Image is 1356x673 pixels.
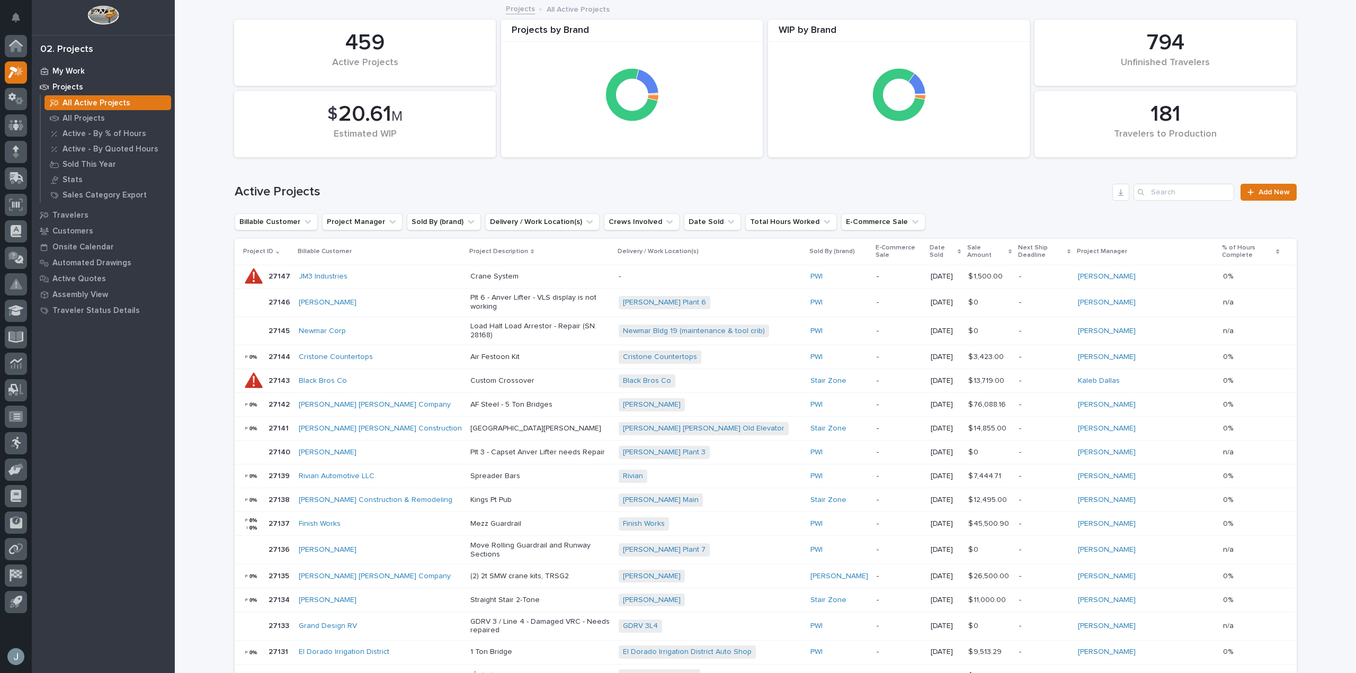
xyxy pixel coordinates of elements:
[32,239,175,255] a: Onsite Calendar
[235,564,1297,588] tr: 2713527135 [PERSON_NAME] [PERSON_NAME] Company (2) 2t SMW crane kits, TRSG2[PERSON_NAME] [PERSON_...
[1223,446,1236,457] p: n/a
[968,270,1005,281] p: $ 1,500.00
[1223,374,1235,385] p: 0%
[269,422,291,433] p: 27141
[63,145,158,154] p: Active - By Quoted Hours
[1078,298,1136,307] a: [PERSON_NAME]
[299,496,452,505] a: [PERSON_NAME] Construction & Remodeling
[1019,448,1069,457] p: -
[299,327,346,336] a: Newmar Corp
[5,6,27,29] button: Notifications
[968,351,1006,362] p: $ 3,423.00
[968,645,1004,657] p: $ 9,513.29
[877,353,922,362] p: -
[1223,543,1236,554] p: n/a
[1078,545,1136,554] a: [PERSON_NAME]
[931,353,960,362] p: [DATE]
[1223,645,1235,657] p: 0%
[1019,353,1069,362] p: -
[1078,424,1136,433] a: [PERSON_NAME]
[269,351,292,362] p: 27144
[1241,184,1296,201] a: Add New
[623,353,697,362] a: Cristone Countertops
[32,255,175,271] a: Automated Drawings
[1078,572,1136,581] a: [PERSON_NAME]
[1019,545,1069,554] p: -
[810,622,823,631] a: PWI
[269,270,292,281] p: 27147
[235,488,1297,512] tr: 2713827138 [PERSON_NAME] Construction & Remodeling Kings Pt Pub[PERSON_NAME] Main Stair Zone -[DA...
[1223,570,1235,581] p: 0%
[470,272,611,281] p: Crane System
[63,191,147,200] p: Sales Category Export
[322,213,403,230] button: Project Manager
[506,2,535,14] a: Projects
[269,446,292,457] p: 27140
[52,67,85,76] p: My Work
[810,648,823,657] a: PWI
[1078,272,1136,281] a: [PERSON_NAME]
[1019,376,1069,385] p: -
[269,594,292,605] p: 27134
[604,213,680,230] button: Crews Involved
[269,517,292,528] p: 27137
[235,464,1297,488] tr: 2713927139 Rivian Automotive LLC Spreader BarsRivian PWI -[DATE]$ 7,444.71$ 7,444.71 -[PERSON_NAM...
[931,272,960,281] p: [DATE]
[1223,517,1235,528] p: 0%
[623,545,706,554] a: [PERSON_NAME] Plant 7
[1019,648,1069,657] p: -
[299,448,356,457] a: [PERSON_NAME]
[41,172,175,187] a: Stats
[299,353,373,362] a: Cristone Countertops
[547,3,610,14] p: All Active Projects
[40,44,93,56] div: 02. Projects
[235,345,1297,369] tr: 2714427144 Cristone Countertops Air Festoon KitCristone Countertops PWI -[DATE]$ 3,423.00$ 3,423....
[877,376,922,385] p: -
[931,496,960,505] p: [DATE]
[41,126,175,141] a: Active - By % of Hours
[1019,272,1069,281] p: -
[1052,101,1278,128] div: 181
[968,620,980,631] p: $ 0
[810,519,823,528] a: PWI
[470,400,611,409] p: AF Steel - 5 Ton Bridges
[52,243,114,252] p: Onsite Calendar
[931,622,960,631] p: [DATE]
[269,398,292,409] p: 27142
[470,472,611,481] p: Spreader Bars
[470,376,611,385] p: Custom Crossover
[52,290,108,300] p: Assembly View
[235,588,1297,612] tr: 2713427134 [PERSON_NAME] Straight Stair 2-Tone[PERSON_NAME] Stair Zone -[DATE]$ 11,000.00$ 11,000...
[931,545,960,554] p: [DATE]
[1078,472,1136,481] a: [PERSON_NAME]
[968,374,1006,385] p: $ 13,719.00
[877,400,922,409] p: -
[877,327,922,336] p: -
[299,472,374,481] a: Rivian Automotive LLC
[745,213,837,230] button: Total Hours Worked
[87,5,119,25] img: Workspace Logo
[623,648,752,657] a: El Dorado Irrigation District Auto Shop
[269,570,291,581] p: 27135
[876,242,923,262] p: E-Commerce Sale
[235,612,1297,640] tr: 2713327133 Grand Design RV GDRV 3 / Line 4 - Damaged VRC - Needs repairedGDRV 3L4 PWI -[DATE]$ 0$...
[1078,327,1136,336] a: [PERSON_NAME]
[968,570,1011,581] p: $ 26,500.00
[930,242,956,262] p: Date Sold
[32,63,175,79] a: My Work
[1223,296,1236,307] p: n/a
[252,30,478,56] div: 459
[1052,30,1278,56] div: 794
[32,79,175,95] a: Projects
[32,207,175,223] a: Travelers
[299,572,451,581] a: [PERSON_NAME] [PERSON_NAME] Company
[1078,648,1136,657] a: [PERSON_NAME]
[877,545,922,554] p: -
[968,325,980,336] p: $ 0
[63,160,116,169] p: Sold This Year
[235,536,1297,564] tr: 2713627136 [PERSON_NAME] Move Rolling Guardrail and Runway Sections[PERSON_NAME] Plant 7 PWI -[DA...
[235,317,1297,345] tr: 2714527145 Newmar Corp Load Halt Load Arrestor - Repair (SN: 28168)Newmar Bldg 19 (maintenance & ...
[1019,572,1069,581] p: -
[810,424,846,433] a: Stair Zone
[63,98,130,108] p: All Active Projects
